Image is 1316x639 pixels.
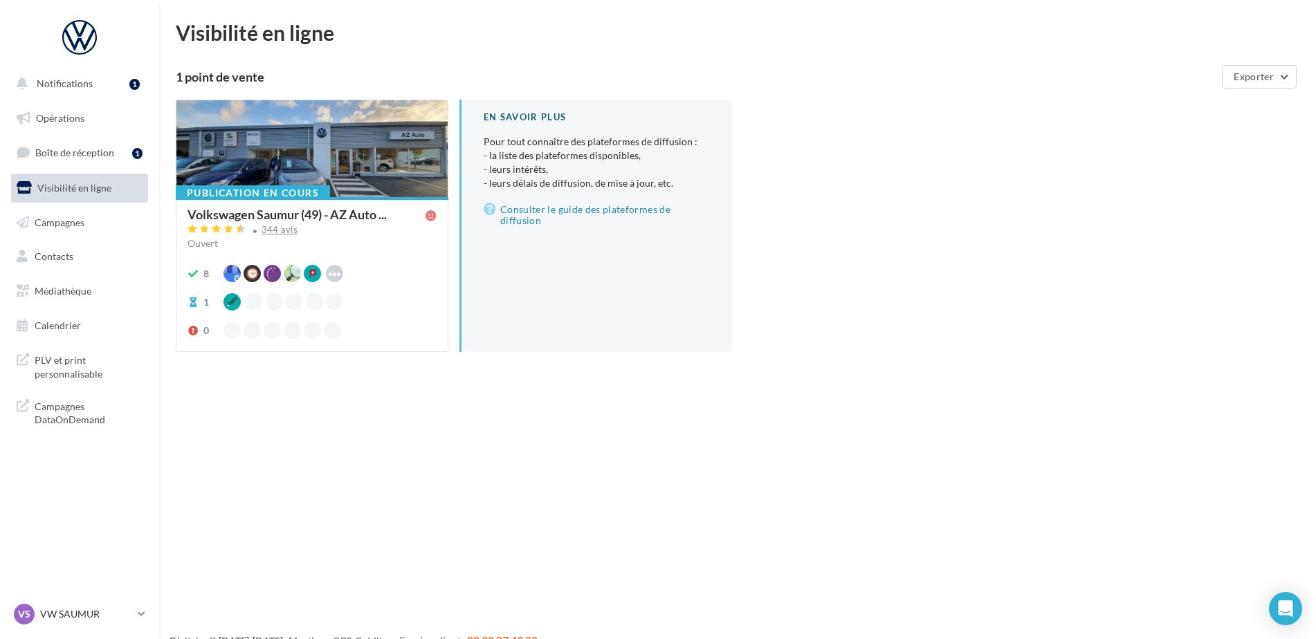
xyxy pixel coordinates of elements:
[35,397,143,427] span: Campagnes DataOnDemand
[11,601,148,627] a: VS VW SAUMUR
[132,148,143,159] div: 1
[35,285,91,297] span: Médiathèque
[8,391,151,432] a: Campagnes DataOnDemand
[8,174,151,203] a: Visibilité en ligne
[484,201,710,229] a: Consulter le guide des plateformes de diffusion
[484,176,710,190] li: - leurs délais de diffusion, de mise à jour, etc.
[36,112,84,124] span: Opérations
[484,111,710,124] div: En savoir plus
[8,242,151,271] a: Contacts
[35,250,73,262] span: Contacts
[37,182,111,194] span: Visibilité en ligne
[8,208,151,237] a: Campagnes
[203,324,209,337] div: 0
[8,311,151,340] a: Calendrier
[484,135,710,190] p: Pour tout connaître des plateformes de diffusion :
[1269,592,1302,625] div: Open Intercom Messenger
[8,345,151,386] a: PLV et print personnalisable
[35,216,84,228] span: Campagnes
[8,104,151,133] a: Opérations
[37,77,93,89] span: Notifications
[176,185,330,201] div: Publication en cours
[35,351,143,380] span: PLV et print personnalisable
[18,607,30,621] span: VS
[8,138,151,167] a: Boîte de réception1
[8,69,145,98] button: Notifications 1
[129,79,140,90] div: 1
[188,237,218,249] span: Ouvert
[1222,65,1297,89] button: Exporter
[35,319,81,331] span: Calendrier
[1234,71,1274,82] span: Exporter
[176,71,1216,83] div: 1 point de vente
[8,277,151,306] a: Médiathèque
[262,225,298,234] div: 344 avis
[484,163,710,176] li: - leurs intérêts,
[35,147,114,158] span: Boîte de réception
[40,607,132,621] p: VW SAUMUR
[176,22,1299,43] div: Visibilité en ligne
[203,295,209,309] div: 1
[188,223,437,239] a: 344 avis
[203,267,209,281] div: 8
[484,149,710,163] li: - la liste des plateformes disponibles,
[188,208,387,221] span: Volkswagen Saumur (49) - AZ Auto ...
